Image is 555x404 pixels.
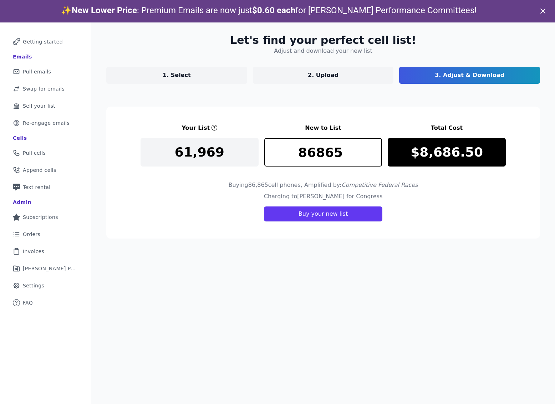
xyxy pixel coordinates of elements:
[6,295,85,311] a: FAQ
[23,184,51,191] span: Text rental
[23,214,58,221] span: Subscriptions
[264,206,382,221] button: Buy your new list
[23,85,65,92] span: Swap for emails
[13,134,27,142] div: Cells
[23,231,40,238] span: Orders
[274,47,372,55] h4: Adjust and download your new list
[6,209,85,225] a: Subscriptions
[182,124,210,132] h3: Your List
[13,199,31,206] div: Admin
[23,119,70,127] span: Re-engage emails
[6,145,85,161] a: Pull cells
[23,282,44,289] span: Settings
[6,34,85,50] a: Getting started
[308,71,338,80] p: 2. Upload
[301,181,418,188] span: , Amplified by:
[6,278,85,293] a: Settings
[399,67,540,84] a: 3. Adjust & Download
[23,167,56,174] span: Append cells
[106,67,247,84] a: 1. Select
[6,162,85,178] a: Append cells
[23,149,46,157] span: Pull cells
[23,102,55,109] span: Sell your list
[342,181,418,188] span: Competitive Federal Races
[411,145,483,159] p: $8,686.50
[175,145,224,159] p: 61,969
[23,68,51,75] span: Pull emails
[23,299,33,306] span: FAQ
[6,244,85,259] a: Invoices
[163,71,191,80] p: 1. Select
[230,34,416,47] h2: Let's find your perfect cell list!
[23,38,63,45] span: Getting started
[435,71,504,80] p: 3. Adjust & Download
[253,67,394,84] a: 2. Upload
[6,115,85,131] a: Re-engage emails
[388,124,506,132] h3: Total Cost
[264,192,383,201] h4: Charging to [PERSON_NAME] for Congress
[6,261,85,276] a: [PERSON_NAME] Performance
[23,265,77,272] span: [PERSON_NAME] Performance
[6,98,85,114] a: Sell your list
[23,248,44,255] span: Invoices
[6,179,85,195] a: Text rental
[6,64,85,80] a: Pull emails
[6,81,85,97] a: Swap for emails
[6,226,85,242] a: Orders
[264,124,382,132] h3: New to List
[228,181,418,189] h4: Buying 86,865 cell phones
[13,53,32,60] div: Emails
